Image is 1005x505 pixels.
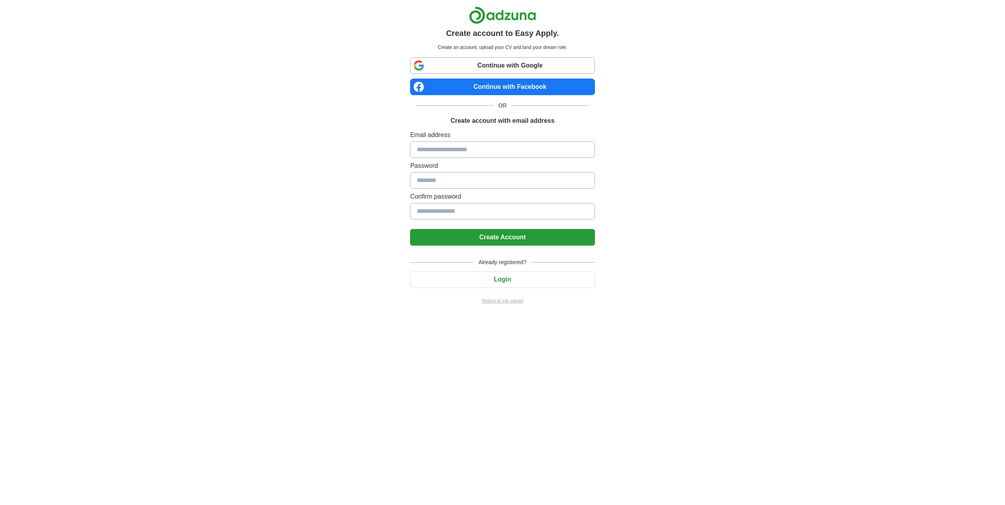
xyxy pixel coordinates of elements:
button: Create Account [410,229,595,246]
a: Continue with Google [410,57,595,74]
img: Adzuna logo [469,6,536,24]
label: Email address [410,130,595,140]
p: Create an account, upload your CV and land your dream role. [412,44,593,51]
span: OR [494,101,512,110]
h1: Create account to Easy Apply. [446,27,559,39]
label: Password [410,161,595,171]
a: Login [410,276,595,283]
span: Already registered? [474,258,531,267]
h1: Create account with email address [450,116,554,126]
a: Continue with Facebook [410,79,595,95]
label: Confirm password [410,192,595,201]
a: Return to job advert [410,297,595,304]
button: Login [410,271,595,288]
